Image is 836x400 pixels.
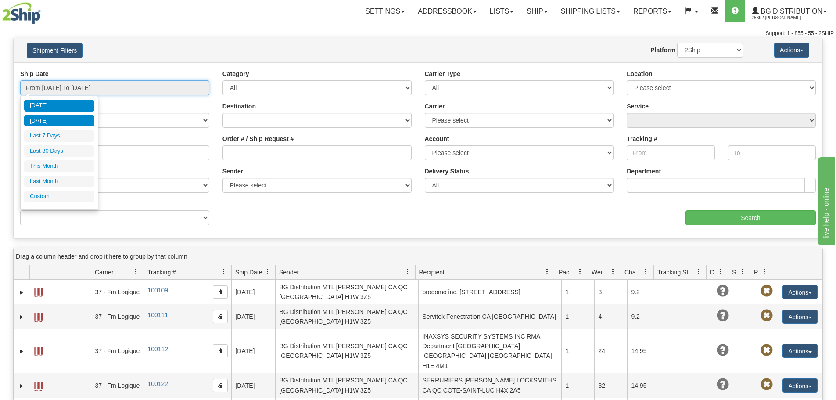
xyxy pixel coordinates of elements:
td: BG Distribution MTL [PERSON_NAME] CA QC [GEOGRAPHIC_DATA] H1W 3Z5 [275,373,418,398]
span: Shipment Issues [732,268,739,277]
a: Ship [520,0,554,22]
input: From [627,145,714,160]
a: Label [34,378,43,392]
label: Destination [222,102,256,111]
td: SERRURIERS [PERSON_NAME] LOCKSMITHS CA QC COTE-SAINT-LUC H4X 2A5 [418,373,561,398]
a: Expand [17,288,26,297]
label: Tracking # [627,134,657,143]
span: Unknown [717,378,729,391]
span: Unknown [717,285,729,297]
td: 1 [561,304,594,329]
div: live help - online [7,5,81,16]
td: 1 [561,280,594,304]
span: Pickup Not Assigned [761,344,773,357]
a: Label [34,285,43,299]
a: BG Distribution 2569 / [PERSON_NAME] [745,0,833,22]
button: Shipment Filters [27,43,83,58]
label: Category [222,69,249,78]
span: Pickup Not Assigned [761,285,773,297]
a: Expand [17,347,26,356]
button: Actions [774,43,809,58]
label: Delivery Status [425,167,469,176]
iframe: chat widget [816,155,835,245]
a: Label [34,343,43,357]
span: Pickup Not Assigned [761,310,773,322]
a: Carrier filter column settings [129,264,144,279]
a: Expand [17,313,26,321]
a: Ship Date filter column settings [260,264,275,279]
button: Actions [782,310,818,324]
li: Custom [24,191,94,202]
div: Support: 1 - 855 - 55 - 2SHIP [2,30,834,37]
button: Actions [782,378,818,393]
td: [DATE] [231,304,275,329]
label: Platform [650,46,675,54]
label: Sender [222,167,243,176]
td: 14.95 [627,329,660,373]
label: Service [627,102,649,111]
td: 1 [561,373,594,398]
button: Copy to clipboard [213,379,228,392]
span: Tracking Status [657,268,696,277]
td: 14.95 [627,373,660,398]
span: Carrier [95,268,114,277]
td: 32 [594,373,627,398]
span: Pickup Not Assigned [761,378,773,391]
button: Copy to clipboard [213,310,228,323]
li: [DATE] [24,115,94,127]
td: 9.2 [627,304,660,329]
span: Unknown [717,310,729,322]
input: To [728,145,816,160]
a: Shipping lists [554,0,627,22]
a: Pickup Status filter column settings [757,264,772,279]
a: Sender filter column settings [400,264,415,279]
a: Delivery Status filter column settings [713,264,728,279]
label: Carrier [425,102,445,111]
span: Unknown [717,344,729,357]
button: Actions [782,344,818,358]
td: [DATE] [231,373,275,398]
li: Last 7 Days [24,130,94,142]
li: Last Month [24,176,94,187]
a: Packages filter column settings [573,264,588,279]
li: Last 30 Days [24,145,94,157]
span: Packages [559,268,577,277]
span: Weight [592,268,610,277]
span: Sender [279,268,299,277]
span: Charge [624,268,643,277]
span: Pickup Status [754,268,761,277]
td: BG Distribution MTL [PERSON_NAME] CA QC [GEOGRAPHIC_DATA] H1W 3Z5 [275,304,418,329]
td: 1 [561,329,594,373]
a: 100111 [147,311,168,318]
td: 37 - Fm Logique [91,329,144,373]
div: grid grouping header [14,248,822,265]
td: 9.2 [627,280,660,304]
label: Ship Date [20,69,49,78]
a: Lists [483,0,520,22]
li: This Month [24,160,94,172]
label: Department [627,167,661,176]
a: Recipient filter column settings [540,264,555,279]
td: 4 [594,304,627,329]
a: Reports [627,0,678,22]
label: Order # / Ship Request # [222,134,294,143]
label: Location [627,69,652,78]
td: BG Distribution MTL [PERSON_NAME] CA QC [GEOGRAPHIC_DATA] H1W 3Z5 [275,329,418,373]
li: [DATE] [24,100,94,112]
a: 100122 [147,380,168,387]
button: Copy to clipboard [213,285,228,299]
td: prodomo inc. [STREET_ADDRESS] [418,280,561,304]
a: Tracking Status filter column settings [691,264,706,279]
a: Settings [359,0,411,22]
span: Ship Date [235,268,262,277]
td: 37 - Fm Logique [91,280,144,304]
span: 2569 / [PERSON_NAME] [752,14,818,22]
label: Account [425,134,449,143]
a: Weight filter column settings [606,264,621,279]
a: Charge filter column settings [639,264,653,279]
span: Tracking # [147,268,176,277]
td: INAXSYS SECURITY SYSTEMS INC RMA Department [GEOGRAPHIC_DATA] [GEOGRAPHIC_DATA] [GEOGRAPHIC_DATA]... [418,329,561,373]
td: Servitek Fenestration CA [GEOGRAPHIC_DATA] [418,304,561,329]
td: BG Distribution MTL [PERSON_NAME] CA QC [GEOGRAPHIC_DATA] H1W 3Z5 [275,280,418,304]
a: 100112 [147,346,168,353]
